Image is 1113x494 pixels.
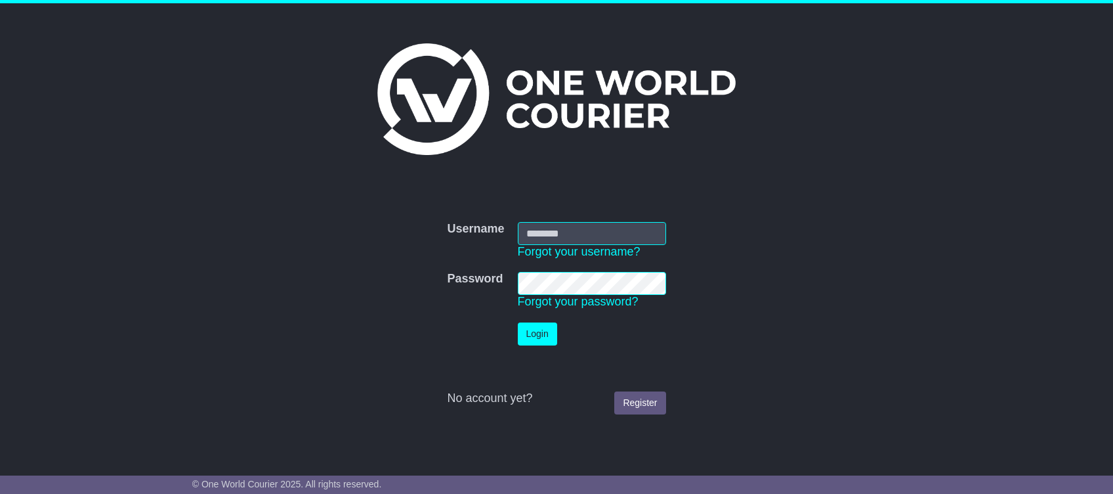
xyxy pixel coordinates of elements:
[377,43,736,155] img: One World
[518,245,640,258] a: Forgot your username?
[447,272,503,286] label: Password
[192,479,382,489] span: © One World Courier 2025. All rights reserved.
[518,323,557,346] button: Login
[447,392,665,406] div: No account yet?
[614,392,665,415] a: Register
[518,295,639,308] a: Forgot your password?
[447,222,504,236] label: Username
